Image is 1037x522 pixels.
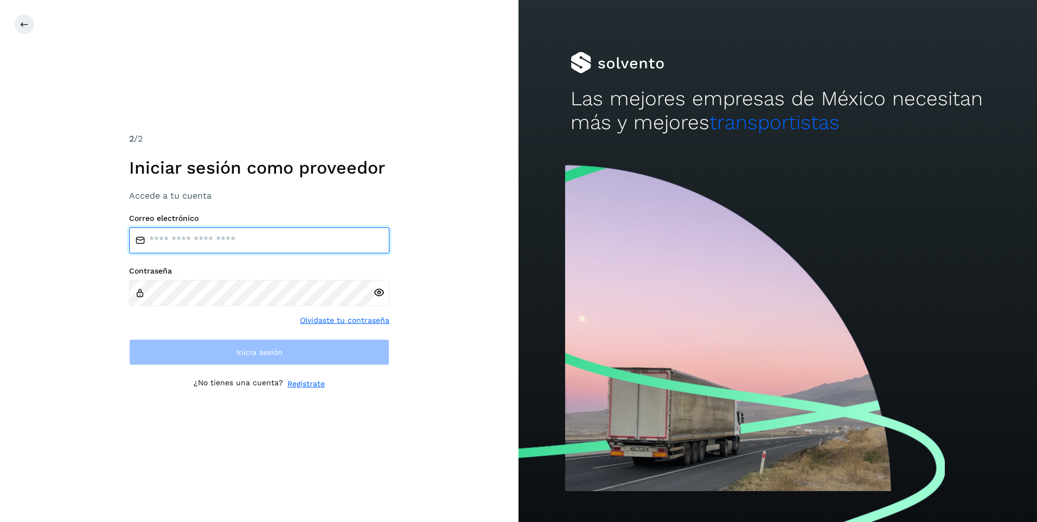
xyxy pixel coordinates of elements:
label: Contraseña [129,266,389,276]
label: Correo electrónico [129,214,389,223]
span: Inicia sesión [236,348,283,356]
h3: Accede a tu cuenta [129,190,389,201]
p: ¿No tienes una cuenta? [194,378,283,390]
h1: Iniciar sesión como proveedor [129,157,389,178]
button: Inicia sesión [129,339,389,365]
h2: Las mejores empresas de México necesitan más y mejores [571,87,985,135]
span: 2 [129,133,134,144]
div: /2 [129,132,389,145]
a: Regístrate [287,378,325,390]
span: transportistas [709,111,840,134]
a: Olvidaste tu contraseña [300,315,389,326]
